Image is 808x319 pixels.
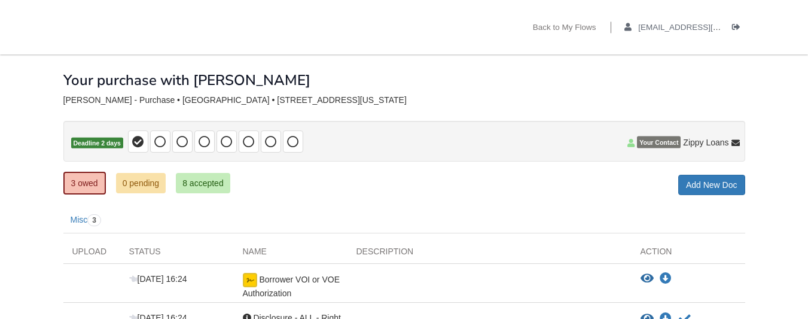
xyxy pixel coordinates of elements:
button: View Borrower VOI or VOE Authorization [641,273,654,285]
div: [PERSON_NAME] - Purchase • [GEOGRAPHIC_DATA] • [STREET_ADDRESS][US_STATE] [63,95,745,105]
div: Description [347,245,632,263]
span: Zippy Loans [683,136,728,148]
span: Borrower VOI or VOE Authorization [243,275,340,298]
img: Preparing document [243,273,257,287]
div: Upload [63,245,120,263]
div: Status [120,245,234,263]
a: Add New Doc [678,175,745,195]
a: Download Borrower VOI or VOE Authorization [660,274,672,284]
a: Log out [732,23,745,35]
a: 8 accepted [176,173,230,193]
span: [DATE] 16:24 [129,274,187,284]
a: edit profile [624,23,776,35]
div: Action [632,245,745,263]
span: 3 [87,214,101,226]
a: 0 pending [116,173,166,193]
a: Misc [63,207,108,233]
a: Back to My Flows [533,23,596,35]
span: Deadline 2 days [71,138,123,149]
span: Your Contact [637,136,681,148]
a: 3 owed [63,172,106,195]
div: Name [234,245,347,263]
span: keairra.s1992@gmail.com [638,23,775,32]
h1: Your purchase with [PERSON_NAME] [63,72,310,88]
